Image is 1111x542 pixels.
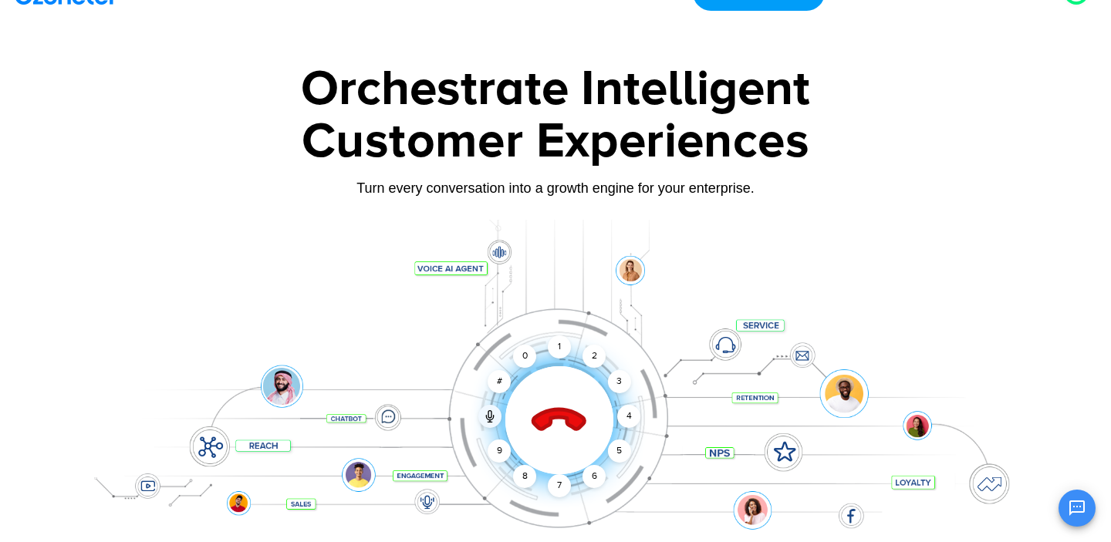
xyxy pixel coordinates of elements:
div: 9 [488,439,511,463]
div: 1 [548,335,571,359]
div: Orchestrate Intelligent [73,65,1038,114]
div: 3 [608,370,631,393]
div: 2 [583,345,606,368]
div: 7 [548,474,571,497]
div: # [488,370,511,393]
div: 0 [513,345,536,368]
div: 6 [583,465,606,488]
div: Turn every conversation into a growth engine for your enterprise. [73,180,1038,197]
div: Customer Experiences [73,105,1038,179]
div: 4 [617,405,640,428]
div: 8 [513,465,536,488]
button: Open chat [1059,490,1096,527]
div: 5 [608,439,631,463]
